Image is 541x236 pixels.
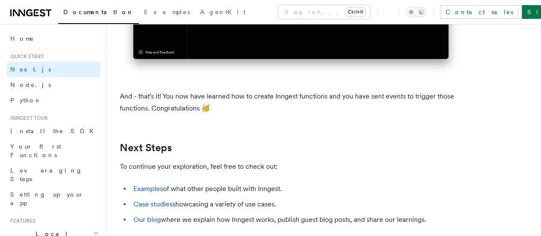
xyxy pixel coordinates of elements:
[120,161,462,173] p: To continue your exploration, feel free to check out:
[7,139,101,163] a: Your first Functions
[58,3,139,24] a: Documentation
[7,187,101,211] a: Setting up your app
[131,214,462,226] li: where we explain how Inngest works, publish guest blog posts, and share our learnings.
[7,93,101,108] a: Python
[7,77,101,93] a: Node.js
[278,5,370,19] button: Search...Ctrl+K
[131,183,462,195] li: of what other people built with Inngest.
[133,185,163,193] a: Examples
[10,66,51,73] span: Next.js
[440,5,518,19] a: Contact sales
[10,128,99,134] span: Install the SDK
[7,31,101,46] a: Home
[10,143,61,158] span: Your first Functions
[131,198,462,210] li: showcasing a variety of use cases.
[7,123,101,139] a: Install the SDK
[10,191,84,206] span: Setting up your app
[10,97,41,104] span: Python
[133,200,172,208] a: Case studies
[7,115,48,122] span: Inngest tour
[10,167,83,182] span: Leveraging Steps
[7,163,101,187] a: Leveraging Steps
[120,90,462,114] p: And - that's it! You now have learned how to create Inngest functions and you have sent events to...
[7,218,35,224] span: Features
[200,9,245,15] span: AgentKit
[7,62,101,77] a: Next.js
[144,9,190,15] span: Examples
[120,142,172,154] a: Next Steps
[133,215,161,224] a: Our blog
[10,34,34,43] span: Home
[7,53,44,60] span: Quick start
[406,7,426,17] button: Toggle dark mode
[346,8,365,16] kbd: Ctrl+K
[139,3,195,23] a: Examples
[195,3,251,23] a: AgentKit
[10,81,51,88] span: Node.js
[63,9,134,15] span: Documentation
